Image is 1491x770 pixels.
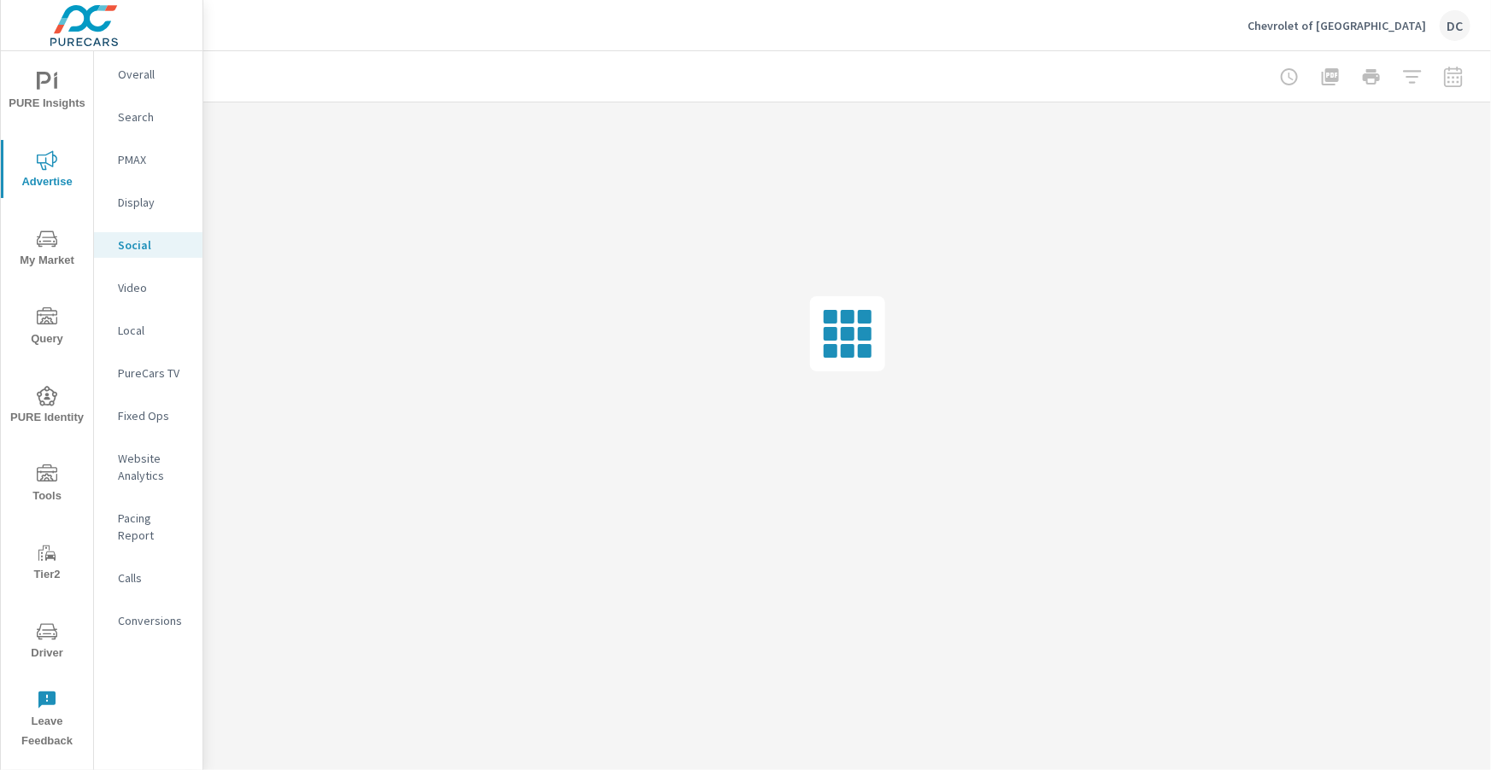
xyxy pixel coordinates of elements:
[6,229,88,271] span: My Market
[6,690,88,751] span: Leave Feedback
[94,61,203,87] div: Overall
[6,72,88,114] span: PURE Insights
[1440,10,1470,41] div: DC
[6,621,88,663] span: Driver
[94,104,203,130] div: Search
[6,386,88,428] span: PURE Identity
[94,505,203,548] div: Pacing Report
[6,150,88,192] span: Advertise
[118,151,189,168] p: PMAX
[118,569,189,586] p: Calls
[94,608,203,633] div: Conversions
[118,279,189,296] p: Video
[94,147,203,172] div: PMAX
[118,365,189,382] p: PureCars TV
[118,322,189,339] p: Local
[94,360,203,386] div: PureCars TV
[118,236,189,254] p: Social
[6,543,88,585] span: Tier2
[6,464,88,506] span: Tools
[118,407,189,424] p: Fixed Ops
[118,450,189,484] p: Website Analytics
[1,51,93,758] div: nav menu
[94,318,203,343] div: Local
[94,190,203,215] div: Display
[94,275,203,300] div: Video
[118,108,189,125] p: Search
[118,612,189,629] p: Conversions
[118,66,189,83] p: Overall
[94,403,203,429] div: Fixed Ops
[94,232,203,258] div: Social
[6,307,88,349] span: Query
[118,194,189,211] p: Display
[94,446,203,488] div: Website Analytics
[118,510,189,544] p: Pacing Report
[1247,18,1426,33] p: Chevrolet of [GEOGRAPHIC_DATA]
[94,565,203,591] div: Calls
